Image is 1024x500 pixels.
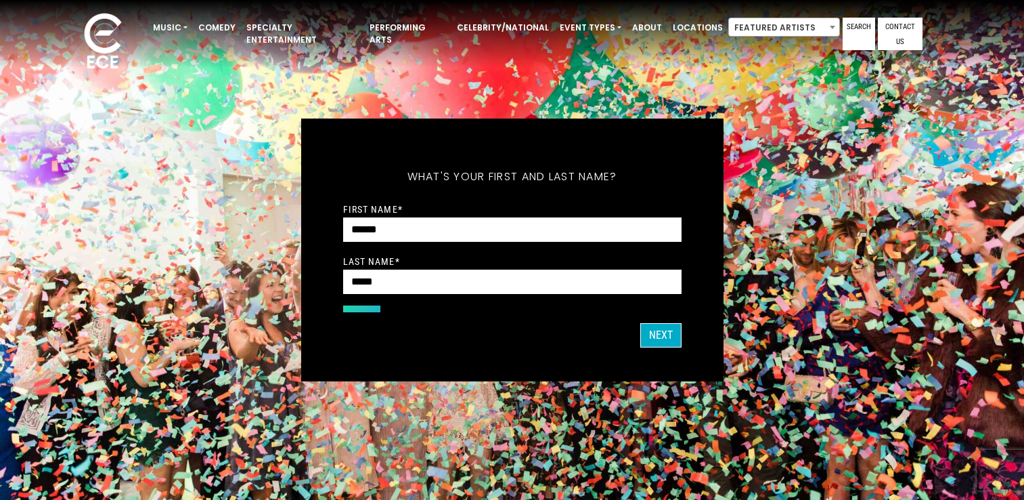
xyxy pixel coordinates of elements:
[343,203,403,215] label: First Name
[241,16,364,51] a: Specialty Entertainment
[640,323,682,348] button: Next
[364,16,451,51] a: Performing Arts
[627,16,667,39] a: About
[878,18,922,50] a: Contact Us
[451,16,554,39] a: Celebrity/National
[343,255,400,268] label: Last Name
[554,16,627,39] a: Event Types
[69,9,137,75] img: ece_new_logo_whitev2-1.png
[343,152,682,201] h5: What's your first and last name?
[148,16,193,39] a: Music
[728,18,840,37] span: Featured Artists
[843,18,875,50] a: Search
[667,16,728,39] a: Locations
[729,18,839,37] span: Featured Artists
[193,16,241,39] a: Comedy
